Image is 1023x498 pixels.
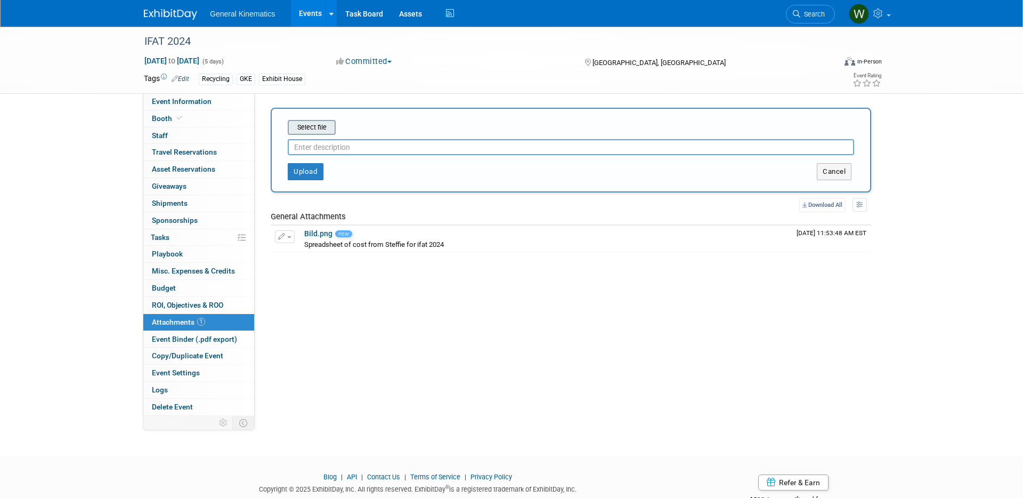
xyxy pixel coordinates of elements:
[143,331,254,348] a: Event Binder (.pdf export)
[199,74,233,85] div: Recycling
[144,482,692,494] div: Copyright © 2025 ExhibitDay, Inc. All rights reserved. ExhibitDay is a registered trademark of Ex...
[259,74,305,85] div: Exhibit House
[143,263,254,279] a: Misc. Expenses & Credits
[143,127,254,144] a: Staff
[172,75,189,83] a: Edit
[271,212,346,221] span: General Attachments
[470,473,512,481] a: Privacy Policy
[143,161,254,178] a: Asset Reservations
[167,57,177,65] span: to
[152,182,186,190] span: Giveaways
[402,473,409,481] span: |
[817,163,851,180] button: Cancel
[143,212,254,229] a: Sponsorships
[143,314,254,331] a: Attachments1
[152,131,168,140] span: Staff
[772,55,882,71] div: Event Format
[152,199,188,207] span: Shipments
[288,139,854,155] input: Enter description
[143,365,254,381] a: Event Settings
[237,74,255,85] div: GKE
[445,484,449,490] sup: ®
[144,9,197,20] img: ExhibitDay
[143,246,254,262] a: Playbook
[152,97,212,106] span: Event Information
[143,382,254,398] a: Logs
[323,473,337,481] a: Blog
[152,165,215,173] span: Asset Reservations
[143,144,254,160] a: Travel Reservations
[797,229,866,237] span: Upload Timestamp
[152,368,200,377] span: Event Settings
[152,301,223,309] span: ROI, Objectives & ROO
[338,473,345,481] span: |
[304,229,332,238] a: Bild.png
[151,233,169,242] span: Tasks
[201,58,224,65] span: (5 days)
[197,318,205,326] span: 1
[367,473,400,481] a: Contact Us
[214,416,233,430] td: Personalize Event Tab Strip
[143,348,254,364] a: Copy/Duplicate Event
[792,226,871,252] td: Upload Timestamp
[799,198,846,212] a: Download All
[152,267,235,275] span: Misc. Expenses & Credits
[143,195,254,212] a: Shipments
[359,473,366,481] span: |
[152,335,237,343] span: Event Binder (.pdf export)
[152,318,205,326] span: Attachments
[152,114,184,123] span: Booth
[177,115,182,121] i: Booth reservation complete
[143,280,254,296] a: Budget
[592,59,726,67] span: [GEOGRAPHIC_DATA], [GEOGRAPHIC_DATA]
[152,403,193,411] span: Delete Event
[144,56,200,66] span: [DATE] [DATE]
[143,229,254,246] a: Tasks
[143,399,254,415] a: Delete Event
[143,93,254,110] a: Event Information
[141,32,819,51] div: IFAT 2024
[758,475,829,491] a: Refer & Earn
[143,178,254,195] a: Giveaways
[347,473,357,481] a: API
[304,240,444,248] span: Spreadsheet of cost from Steffie for ifat 2024
[800,10,825,18] span: Search
[849,4,869,24] img: Whitney Swanson
[857,58,882,66] div: In-Person
[152,351,223,360] span: Copy/Duplicate Event
[786,5,835,23] a: Search
[152,250,183,258] span: Playbook
[144,73,189,85] td: Tags
[288,163,323,180] button: Upload
[210,10,275,18] span: General Kinematics
[335,230,352,237] span: new
[152,148,217,156] span: Travel Reservations
[143,297,254,314] a: ROI, Objectives & ROO
[845,57,855,66] img: Format-Inperson.png
[852,73,881,78] div: Event Rating
[152,284,176,292] span: Budget
[143,110,254,127] a: Booth
[410,473,460,481] a: Terms of Service
[152,216,198,224] span: Sponsorships
[233,416,255,430] td: Toggle Event Tabs
[462,473,469,481] span: |
[332,56,396,67] button: Committed
[152,385,168,394] span: Logs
